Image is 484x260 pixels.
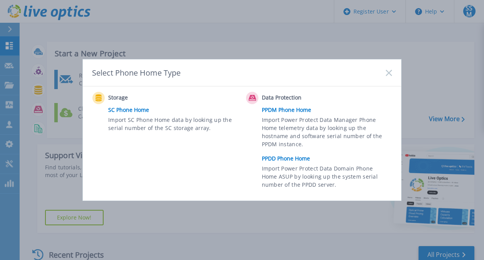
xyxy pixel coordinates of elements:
span: Data Protection [262,93,338,103]
span: Storage [108,93,185,103]
a: PPDM Phone Home [262,104,396,116]
span: Import Power Protect Data Manager Phone Home telemetry data by looking up the hostname and softwa... [262,116,390,151]
a: SC Phone Home [108,104,242,116]
div: Select Phone Home Type [92,68,181,78]
a: PPDD Phone Home [262,153,396,164]
span: Import Power Protect Data Domain Phone Home ASUP by looking up the system serial number of the PP... [262,164,390,191]
span: Import SC Phone Home data by looking up the serial number of the SC storage array. [108,116,236,133]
